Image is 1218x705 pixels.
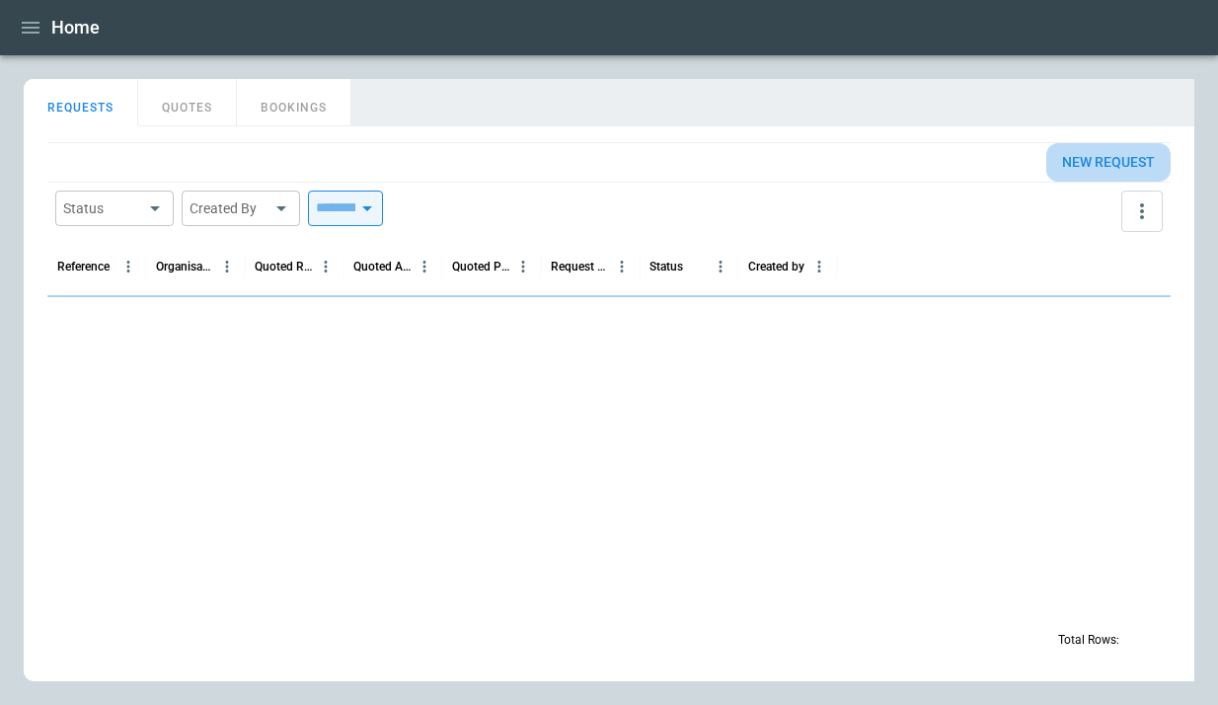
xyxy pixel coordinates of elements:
h1: Home [51,16,100,39]
button: Reference column menu [115,254,141,279]
div: Status [63,198,142,218]
button: QUOTES [138,79,237,126]
div: Status [649,260,683,274]
button: Organisation column menu [214,254,240,279]
div: Organisation [156,260,214,274]
button: more [1121,191,1163,232]
button: Request Created At (UTC-04:00) column menu [609,254,635,279]
button: Quoted Aircraft column menu [412,254,437,279]
div: Created By [190,198,268,218]
button: Quoted Price column menu [510,254,536,279]
button: New request [1046,143,1171,182]
div: Quoted Price [452,260,510,274]
div: Request Created At (UTC-04:00) [551,260,609,274]
button: REQUESTS [24,79,138,126]
button: Created by column menu [806,254,832,279]
div: Quoted Aircraft [353,260,412,274]
div: Quoted Route [255,260,313,274]
button: Quoted Route column menu [313,254,339,279]
div: Reference [57,260,110,274]
button: BOOKINGS [237,79,351,126]
button: Status column menu [708,254,733,279]
div: Created by [748,260,804,274]
p: Total Rows: [1058,632,1119,649]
